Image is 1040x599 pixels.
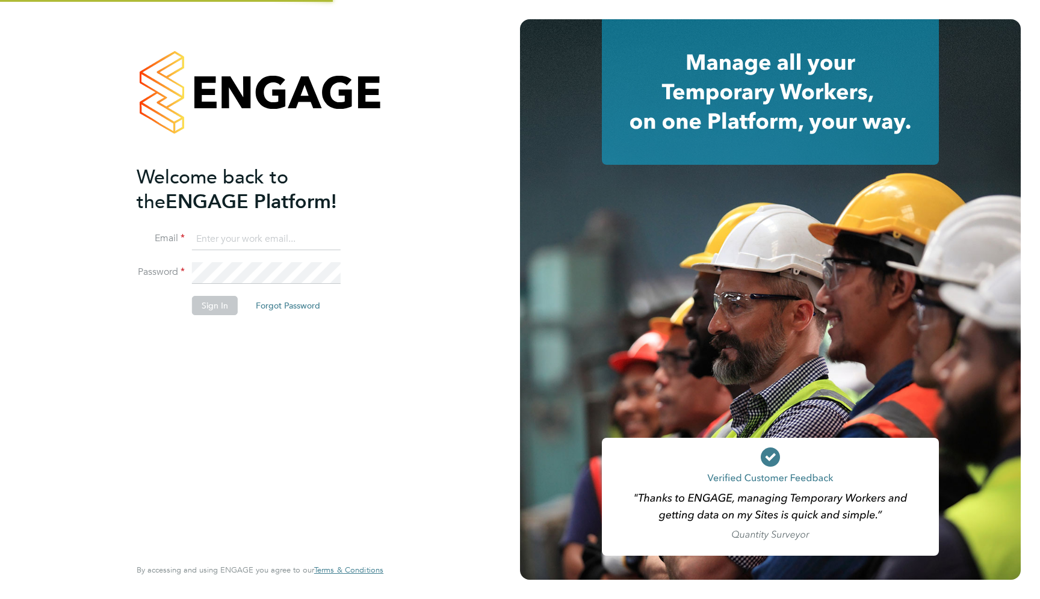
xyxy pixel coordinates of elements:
span: By accessing and using ENGAGE you agree to our [137,565,383,575]
button: Forgot Password [246,296,330,315]
span: Welcome back to the [137,165,288,213]
span: Terms & Conditions [314,565,383,575]
label: Password [137,266,185,278]
button: Sign In [192,296,238,315]
input: Enter your work email... [192,229,341,250]
label: Email [137,232,185,245]
a: Terms & Conditions [314,565,383,575]
h2: ENGAGE Platform! [137,165,371,214]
